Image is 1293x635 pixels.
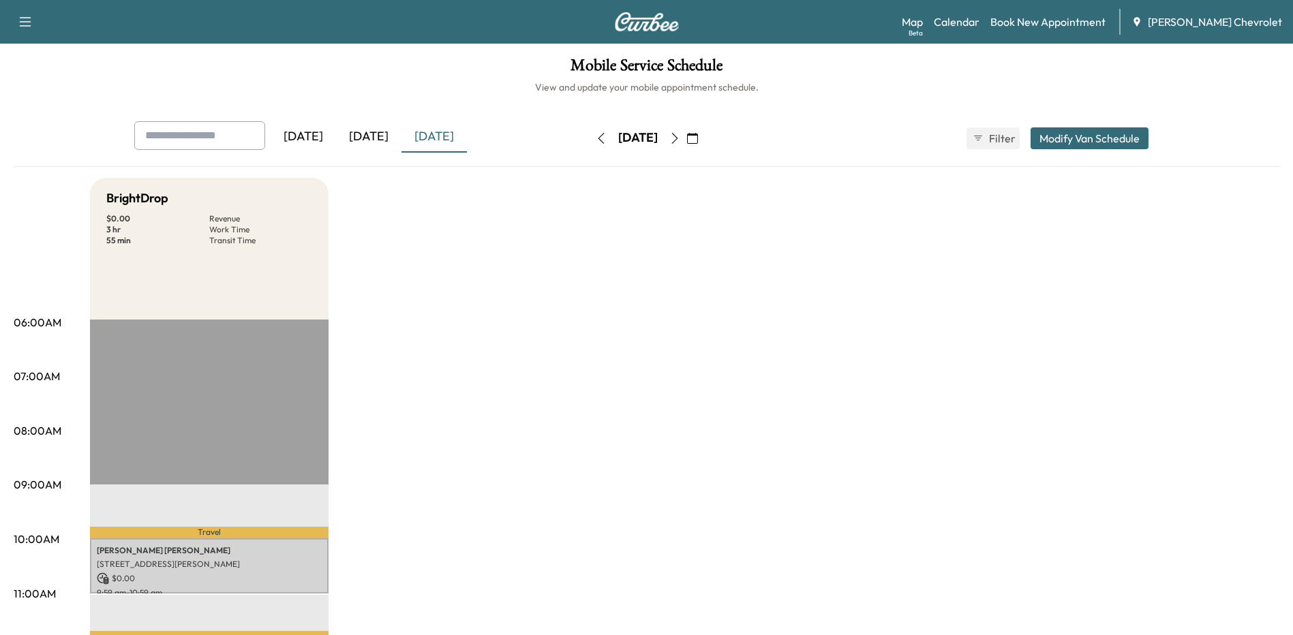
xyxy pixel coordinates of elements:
[989,130,1014,146] span: Filter
[271,121,336,153] div: [DATE]
[1031,127,1149,149] button: Modify Van Schedule
[14,368,60,384] p: 07:00AM
[990,14,1106,30] a: Book New Appointment
[209,213,312,224] p: Revenue
[967,127,1020,149] button: Filter
[401,121,467,153] div: [DATE]
[14,80,1279,94] h6: View and update your mobile appointment schedule.
[14,476,61,493] p: 09:00AM
[106,235,209,246] p: 55 min
[209,224,312,235] p: Work Time
[90,527,329,538] p: Travel
[902,14,923,30] a: MapBeta
[14,57,1279,80] h1: Mobile Service Schedule
[934,14,979,30] a: Calendar
[14,531,59,547] p: 10:00AM
[336,121,401,153] div: [DATE]
[14,422,61,439] p: 08:00AM
[97,545,322,556] p: [PERSON_NAME] [PERSON_NAME]
[14,314,61,330] p: 06:00AM
[97,587,322,598] p: 9:59 am - 10:59 am
[97,572,322,585] p: $ 0.00
[14,585,56,602] p: 11:00AM
[106,213,209,224] p: $ 0.00
[909,28,923,38] div: Beta
[209,235,312,246] p: Transit Time
[106,189,168,208] h5: BrightDrop
[106,224,209,235] p: 3 hr
[618,129,658,146] div: [DATE]
[614,12,680,31] img: Curbee Logo
[1148,14,1282,30] span: [PERSON_NAME] Chevrolet
[97,559,322,570] p: [STREET_ADDRESS][PERSON_NAME]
